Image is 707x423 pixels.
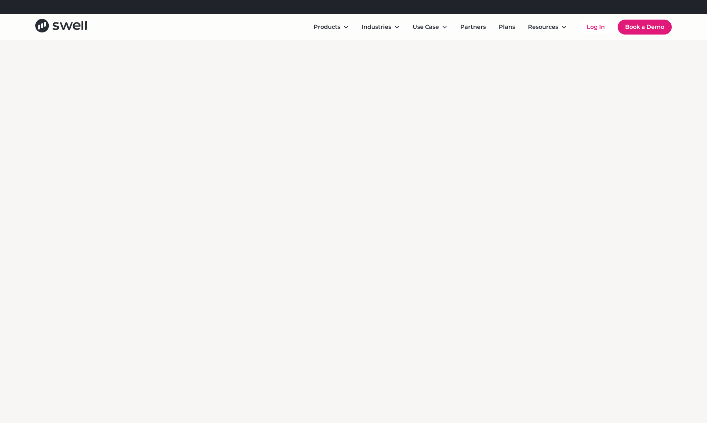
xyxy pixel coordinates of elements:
div: Products [308,20,355,34]
div: Resources [522,20,572,34]
a: Partners [455,20,492,34]
div: Use Case [407,20,453,34]
div: Use Case [413,23,439,31]
a: Plans [493,20,521,34]
div: Industries [362,23,391,31]
a: Book a Demo [618,20,672,35]
a: Log In [580,20,612,34]
div: Resources [528,23,558,31]
div: Industries [356,20,405,34]
a: home [35,19,87,35]
div: Products [314,23,340,31]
